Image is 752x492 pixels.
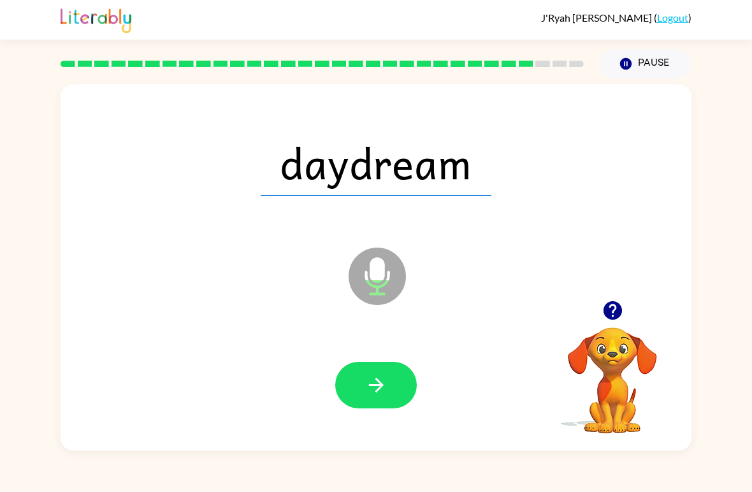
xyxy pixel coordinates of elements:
span: J'Ryah [PERSON_NAME] [541,11,654,24]
div: ( ) [541,11,691,24]
a: Logout [657,11,688,24]
img: Literably [61,5,131,33]
span: daydream [261,130,491,196]
button: Pause [599,49,691,78]
video: Your browser must support playing .mp4 files to use Literably. Please try using another browser. [549,308,676,435]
